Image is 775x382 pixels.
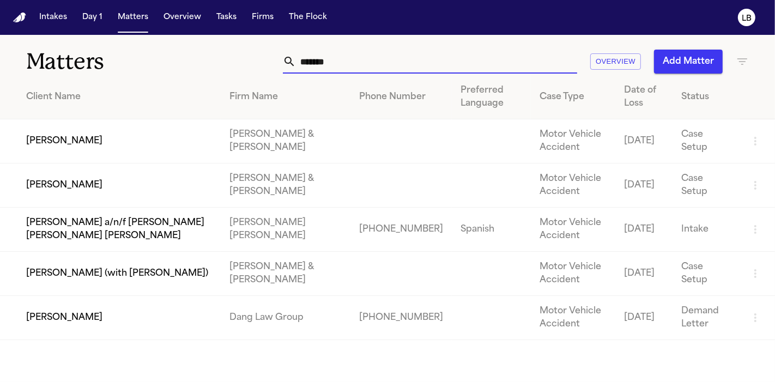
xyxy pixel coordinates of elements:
[350,296,452,340] td: [PHONE_NUMBER]
[615,208,673,252] td: [DATE]
[673,296,740,340] td: Demand Letter
[212,8,241,27] button: Tasks
[461,84,523,110] div: Preferred Language
[284,8,331,27] button: The Flock
[531,208,615,252] td: Motor Vehicle Accident
[673,119,740,163] td: Case Setup
[615,296,673,340] td: [DATE]
[350,208,452,252] td: [PHONE_NUMBER]
[359,90,443,104] div: Phone Number
[26,90,212,104] div: Client Name
[78,8,107,27] button: Day 1
[590,53,641,70] button: Overview
[681,90,731,104] div: Status
[247,8,278,27] button: Firms
[26,48,225,75] h1: Matters
[35,8,71,27] button: Intakes
[615,252,673,296] td: [DATE]
[615,163,673,208] td: [DATE]
[113,8,153,27] button: Matters
[531,296,615,340] td: Motor Vehicle Accident
[13,13,26,23] img: Finch Logo
[531,252,615,296] td: Motor Vehicle Accident
[531,119,615,163] td: Motor Vehicle Accident
[673,252,740,296] td: Case Setup
[673,208,740,252] td: Intake
[159,8,205,27] button: Overview
[13,13,26,23] a: Home
[531,163,615,208] td: Motor Vehicle Accident
[624,84,664,110] div: Date of Loss
[654,50,723,74] button: Add Matter
[221,252,350,296] td: [PERSON_NAME] & [PERSON_NAME]
[229,90,342,104] div: Firm Name
[221,163,350,208] td: [PERSON_NAME] & [PERSON_NAME]
[540,90,607,104] div: Case Type
[221,119,350,163] td: [PERSON_NAME] & [PERSON_NAME]
[615,119,673,163] td: [DATE]
[673,163,740,208] td: Case Setup
[452,208,531,252] td: Spanish
[221,296,350,340] td: Dang Law Group
[221,208,350,252] td: [PERSON_NAME] [PERSON_NAME]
